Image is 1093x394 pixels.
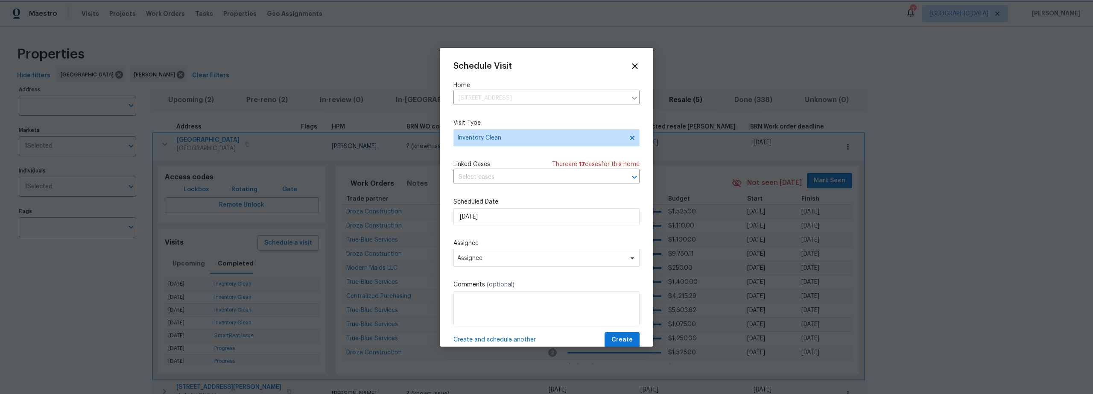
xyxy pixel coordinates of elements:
[453,160,490,169] span: Linked Cases
[611,335,633,345] span: Create
[453,280,640,289] label: Comments
[453,239,640,248] label: Assignee
[453,92,627,105] input: Enter in an address
[453,336,536,344] span: Create and schedule another
[453,119,640,127] label: Visit Type
[453,208,640,225] input: M/D/YYYY
[487,282,514,288] span: (optional)
[453,81,640,90] label: Home
[605,332,640,348] button: Create
[457,255,625,262] span: Assignee
[630,61,640,71] span: Close
[453,171,616,184] input: Select cases
[552,160,640,169] span: There are case s for this home
[628,171,640,183] button: Open
[453,62,512,70] span: Schedule Visit
[579,161,585,167] span: 17
[457,134,623,142] span: Inventory Clean
[453,198,640,206] label: Scheduled Date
